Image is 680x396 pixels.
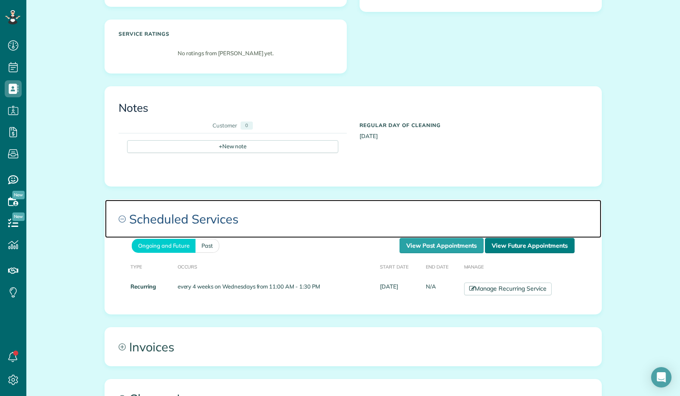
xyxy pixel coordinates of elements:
a: Scheduled Services [105,200,601,238]
strong: Recurring [130,283,156,290]
a: Invoices [105,328,601,366]
td: every 4 weeks on Wednesdays from 11:00 AM - 1:30 PM [174,279,377,299]
span: New [12,191,25,199]
a: Ongoing and Future [132,239,195,253]
p: No ratings from [PERSON_NAME] yet. [123,49,329,57]
th: End Date [422,253,460,279]
a: View Past Appointments [399,238,484,253]
td: N/A [422,279,460,299]
div: 0 [241,122,253,130]
td: [DATE] [377,279,422,299]
div: New note [127,140,338,153]
h5: Regular day of cleaning [360,122,588,128]
th: Start Date [377,253,422,279]
h5: Service ratings [119,31,333,37]
a: View Future Appointments [485,238,575,253]
th: Type [118,253,174,279]
a: Manage Recurring Service [464,283,552,295]
div: Customer [212,122,237,130]
span: + [219,142,222,150]
span: New [12,212,25,221]
a: Past [195,239,219,253]
div: [DATE] [353,118,594,140]
div: Open Intercom Messenger [651,367,671,388]
th: Occurs [174,253,377,279]
th: Manage [461,253,589,279]
h3: Notes [119,102,588,114]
